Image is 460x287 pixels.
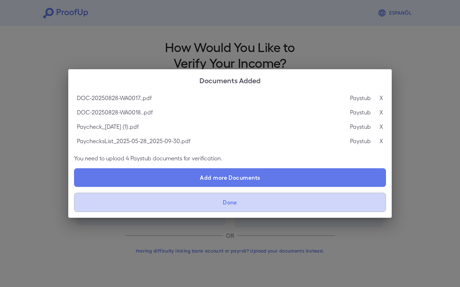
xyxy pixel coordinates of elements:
[77,108,153,117] p: DOC-20250828-WA0018..pdf
[74,168,386,187] label: Add more Documents
[74,193,386,212] button: Done
[77,137,190,145] p: PaychecksList_2025-05-28_2025-09-30.pdf
[68,69,392,91] h2: Documents Added
[350,137,371,145] p: Paystub
[350,94,371,102] p: Paystub
[379,137,383,145] p: X
[77,122,139,131] p: Paycheck_[DATE] (1).pdf
[379,94,383,102] p: X
[77,94,152,102] p: DOC-20250828-WA0017..pdf
[74,154,386,163] p: You need to upload 4 Paystub documents for verification.
[379,122,383,131] p: X
[350,122,371,131] p: Paystub
[350,108,371,117] p: Paystub
[379,108,383,117] p: X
